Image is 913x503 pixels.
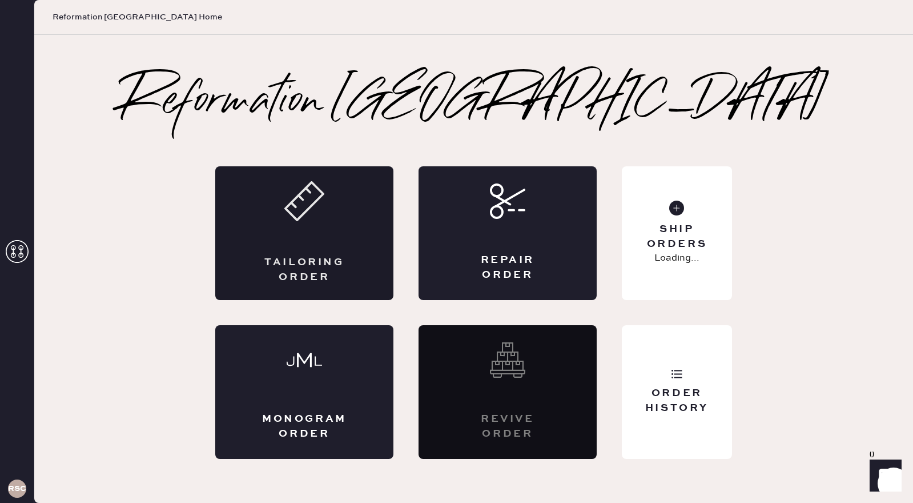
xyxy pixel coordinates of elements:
[261,256,348,284] div: Tailoring Order
[464,253,551,282] div: Repair Order
[464,412,551,441] div: Revive order
[261,412,348,441] div: Monogram Order
[631,222,723,251] div: Ship Orders
[53,11,222,23] span: Reformation [GEOGRAPHIC_DATA] Home
[654,251,699,265] p: Loading...
[8,485,26,493] h3: RSCPA
[419,325,597,459] div: Interested? Contact us at care@hemster.co
[120,79,827,125] h2: Reformation [GEOGRAPHIC_DATA]
[859,452,908,501] iframe: Front Chat
[631,386,723,415] div: Order History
